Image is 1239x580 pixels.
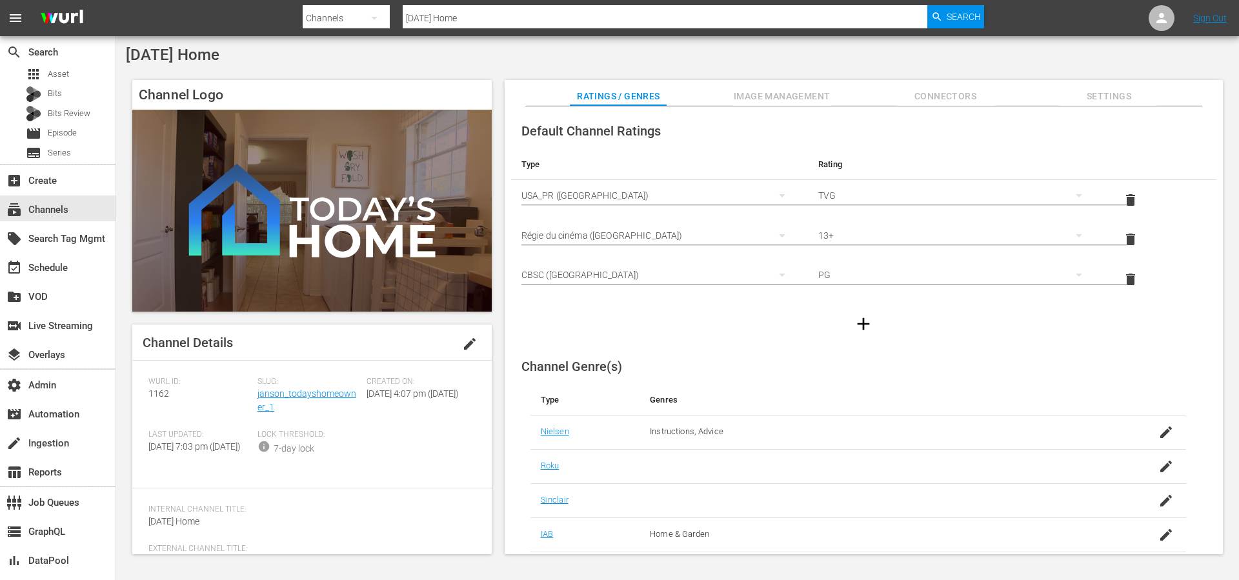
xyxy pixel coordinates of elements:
[132,80,492,110] h4: Channel Logo
[808,149,1105,180] th: Rating
[1060,88,1157,105] span: Settings
[1123,272,1138,287] span: delete
[26,126,41,141] span: Episode
[31,3,93,34] img: ans4CAIJ8jUAAAAAAAAAAAAAAAAAAAAAAAAgQb4GAAAAAAAAAAAAAAAAAAAAAAAAJMjXAAAAAAAAAAAAAAAAAAAAAAAAgAT5G...
[521,359,622,374] span: Channel Genre(s)
[1123,192,1138,208] span: delete
[818,177,1094,214] div: TVG
[8,10,23,26] span: menu
[511,149,1216,299] table: simple table
[26,145,41,161] span: Series
[26,86,41,102] div: Bits
[1193,13,1227,23] a: Sign Out
[462,336,478,352] span: edit
[148,505,469,515] span: Internal Channel Title:
[6,45,22,60] span: Search
[818,257,1094,293] div: PG
[48,146,71,159] span: Series
[6,202,22,217] span: Channels
[1115,224,1146,255] button: delete
[454,328,485,359] button: edit
[6,465,22,480] span: Reports
[521,217,798,254] div: Régie du cinéma ([GEOGRAPHIC_DATA])
[1123,232,1138,247] span: delete
[126,46,219,64] span: [DATE] Home
[6,524,22,539] span: GraphQL
[947,5,981,28] span: Search
[927,5,984,28] button: Search
[6,553,22,568] span: DataPool
[148,544,469,554] span: External Channel Title:
[257,430,360,440] span: Lock Threshold:
[897,88,994,105] span: Connectors
[148,388,169,399] span: 1162
[6,347,22,363] span: Overlays
[541,461,559,470] a: Roku
[6,173,22,188] span: Create
[6,260,22,275] span: Schedule
[48,126,77,139] span: Episode
[6,318,22,334] span: Live Streaming
[148,430,251,440] span: Last Updated:
[48,68,69,81] span: Asset
[143,335,233,350] span: Channel Details
[1115,185,1146,215] button: delete
[367,388,459,399] span: [DATE] 4:07 pm ([DATE])
[48,87,62,100] span: Bits
[511,149,808,180] th: Type
[148,516,199,526] span: [DATE] Home
[274,442,314,455] div: 7-day lock
[367,377,469,387] span: Created On:
[26,106,41,121] div: Bits Review
[26,66,41,82] span: Asset
[132,110,492,312] img: Today's Home
[148,377,251,387] span: Wurl ID:
[570,88,667,105] span: Ratings / Genres
[6,406,22,422] span: Automation
[541,529,553,539] a: IAB
[521,123,661,139] span: Default Channel Ratings
[818,217,1094,254] div: 13+
[257,388,356,412] a: janson_todayshomeowner_1
[530,385,640,415] th: Type
[148,441,241,452] span: [DATE] 7:03 pm ([DATE])
[640,385,1113,415] th: Genres
[6,377,22,393] span: Admin
[521,177,798,214] div: USA_PR ([GEOGRAPHIC_DATA])
[541,495,569,505] a: Sinclair
[1115,264,1146,295] button: delete
[257,377,360,387] span: Slug:
[48,107,90,120] span: Bits Review
[6,231,22,246] span: Search Tag Mgmt
[521,257,798,293] div: CBSC ([GEOGRAPHIC_DATA])
[257,440,270,453] span: info
[541,426,569,436] a: Nielsen
[6,435,22,451] span: Ingestion
[6,495,22,510] span: Job Queues
[734,88,831,105] span: Image Management
[6,289,22,305] span: VOD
